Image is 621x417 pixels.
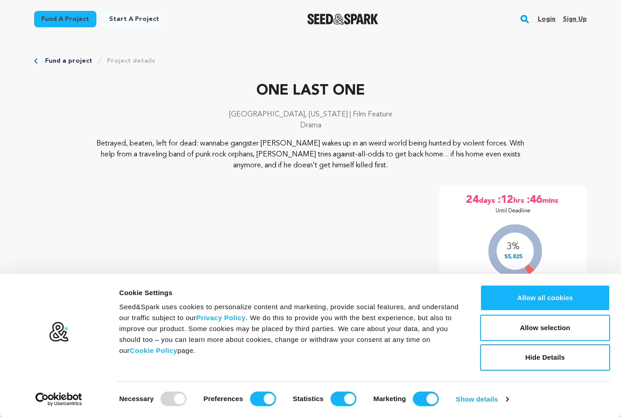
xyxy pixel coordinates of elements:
[293,395,324,402] strong: Statistics
[119,395,154,402] strong: Necessary
[542,193,560,207] span: mins
[480,344,610,371] button: Hide Details
[196,314,246,322] a: Privacy Policy
[34,109,587,120] p: [GEOGRAPHIC_DATA], [US_STATE] | Film Feature
[45,56,92,65] a: Fund a project
[102,11,166,27] a: Start a project
[19,392,99,406] a: Usercentrics Cookiebot - opens in a new window
[563,12,587,26] a: Sign up
[466,193,479,207] span: 24
[373,395,406,402] strong: Marketing
[480,315,610,341] button: Allow selection
[513,193,526,207] span: hrs
[479,193,497,207] span: days
[34,11,96,27] a: Fund a project
[119,301,460,356] div: Seed&Spark uses cookies to personalize content and marketing, provide social features, and unders...
[130,347,177,354] a: Cookie Policy
[480,285,610,311] button: Allow all cookies
[34,120,587,131] p: Drama
[497,193,513,207] span: :12
[496,207,531,215] p: Until Deadline
[34,56,587,65] div: Breadcrumb
[49,322,69,342] img: logo
[107,56,155,65] a: Project details
[307,14,379,25] img: Seed&Spark Logo Dark Mode
[526,193,542,207] span: :46
[119,287,460,298] div: Cookie Settings
[456,392,509,406] a: Show details
[90,138,532,171] p: Betrayed, beaten, left for dead: wannabe gangster [PERSON_NAME] wakes up in an weird world being ...
[204,395,243,402] strong: Preferences
[34,80,587,102] p: ONE LAST ONE
[538,12,556,26] a: Login
[307,14,379,25] a: Seed&Spark Homepage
